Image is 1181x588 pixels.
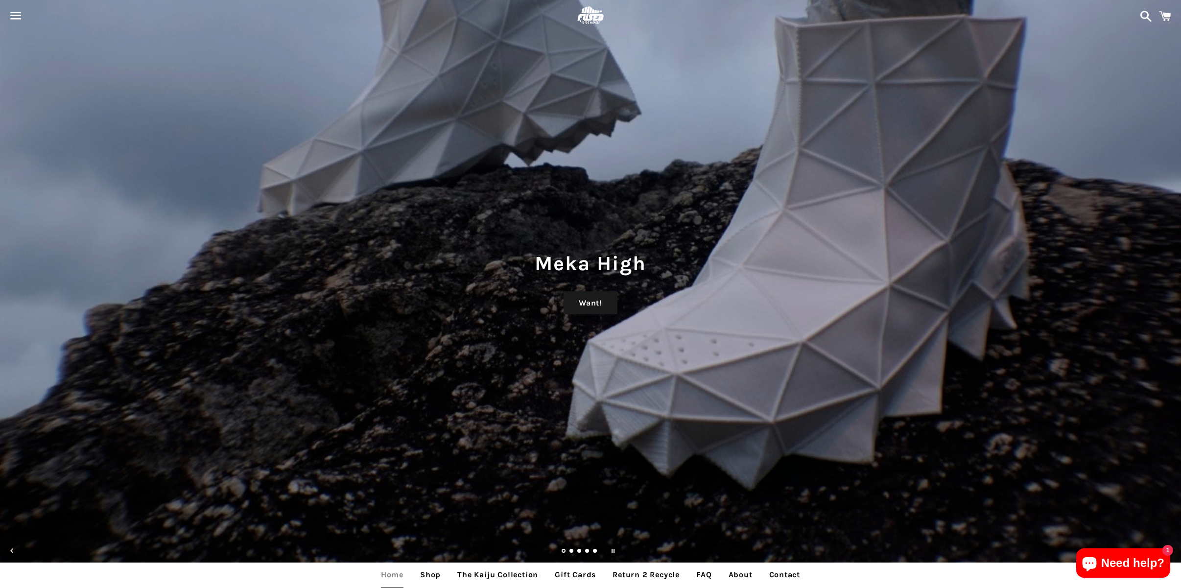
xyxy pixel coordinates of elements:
[450,563,545,587] a: The Kaiju Collection
[602,540,624,562] button: Pause slideshow
[562,549,567,554] a: Slide 1, current
[564,291,617,315] a: Want!
[10,249,1171,278] h1: Meka High
[1,540,23,562] button: Previous slide
[1158,540,1180,562] button: Next slide
[413,563,448,587] a: Shop
[762,563,808,587] a: Contact
[1073,548,1173,580] inbox-online-store-chat: Shopify online store chat
[593,549,598,554] a: Load slide 5
[605,563,687,587] a: Return 2 Recycle
[689,563,719,587] a: FAQ
[721,563,760,587] a: About
[547,563,603,587] a: Gift Cards
[577,549,582,554] a: Load slide 3
[585,549,590,554] a: Load slide 4
[569,549,574,554] a: Load slide 2
[374,563,411,587] a: Home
